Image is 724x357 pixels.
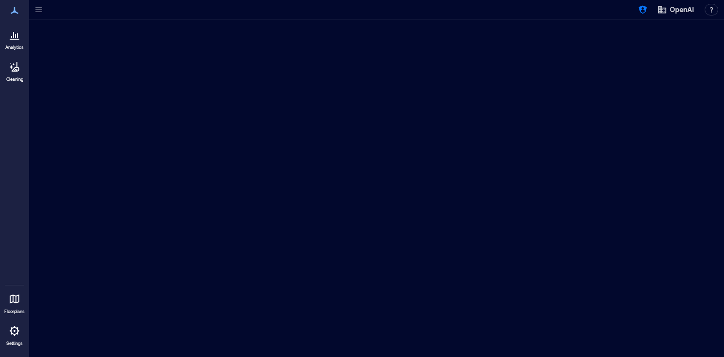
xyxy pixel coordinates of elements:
[6,76,23,82] p: Cleaning
[6,341,23,346] p: Settings
[1,287,28,317] a: Floorplans
[654,2,697,17] button: OpenAI
[3,319,26,349] a: Settings
[4,309,25,314] p: Floorplans
[5,45,24,50] p: Analytics
[2,23,27,53] a: Analytics
[2,55,27,85] a: Cleaning
[670,5,694,15] span: OpenAI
